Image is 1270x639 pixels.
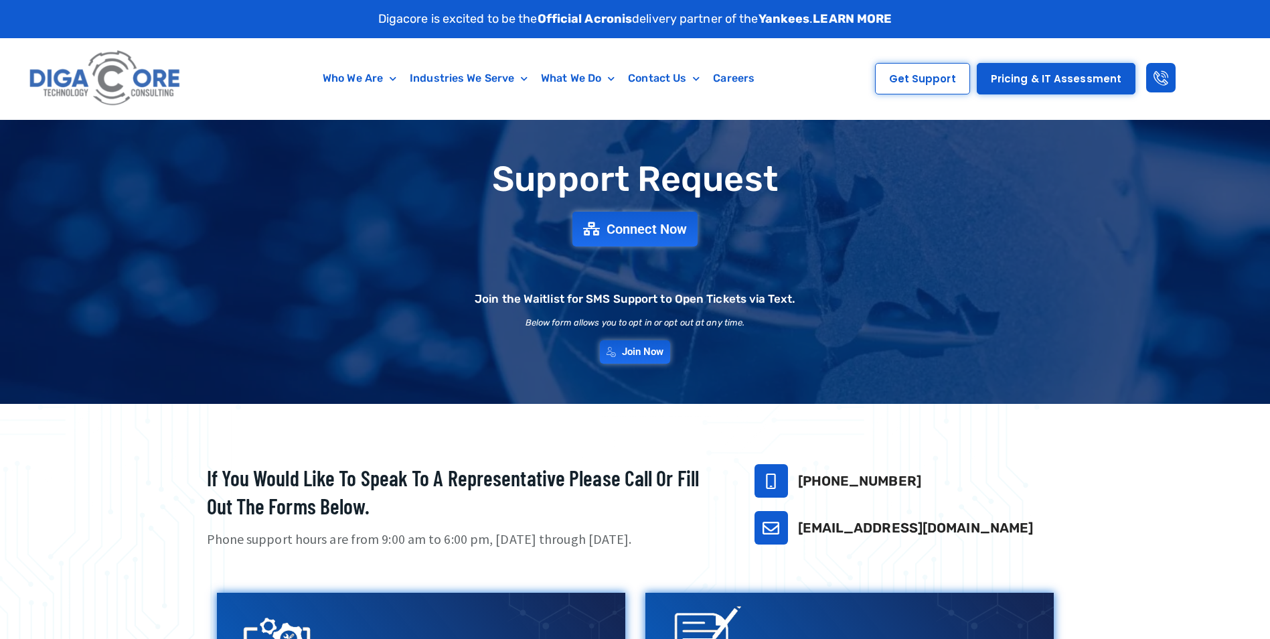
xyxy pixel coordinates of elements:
a: Who We Are [316,63,403,94]
a: Industries We Serve [403,63,534,94]
a: [EMAIL_ADDRESS][DOMAIN_NAME] [798,520,1034,536]
h1: Support Request [173,160,1097,198]
span: Connect Now [607,222,687,236]
nav: Menu [250,63,827,94]
p: Phone support hours are from 9:00 am to 6:00 pm, [DATE] through [DATE]. [207,530,721,549]
img: Digacore logo 1 [25,45,185,113]
span: Pricing & IT Assessment [991,74,1121,84]
h2: If you would like to speak to a representative please call or fill out the forms below. [207,464,721,520]
a: What We Do [534,63,621,94]
a: support@digacore.com [755,511,788,545]
p: Digacore is excited to be the delivery partner of the . [378,10,892,28]
a: Join Now [600,340,671,364]
span: Get Support [889,74,956,84]
span: Join Now [622,347,664,357]
h2: Below form allows you to opt in or opt out at any time. [526,318,745,327]
a: Contact Us [621,63,706,94]
a: Connect Now [572,212,698,246]
a: Pricing & IT Assessment [977,63,1135,94]
h2: Join the Waitlist for SMS Support to Open Tickets via Text. [475,293,795,305]
strong: Official Acronis [538,11,633,26]
strong: Yankees [759,11,810,26]
a: [PHONE_NUMBER] [798,473,921,489]
a: Get Support [875,63,970,94]
a: LEARN MORE [813,11,892,26]
a: Careers [706,63,761,94]
a: 732-646-5725 [755,464,788,498]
